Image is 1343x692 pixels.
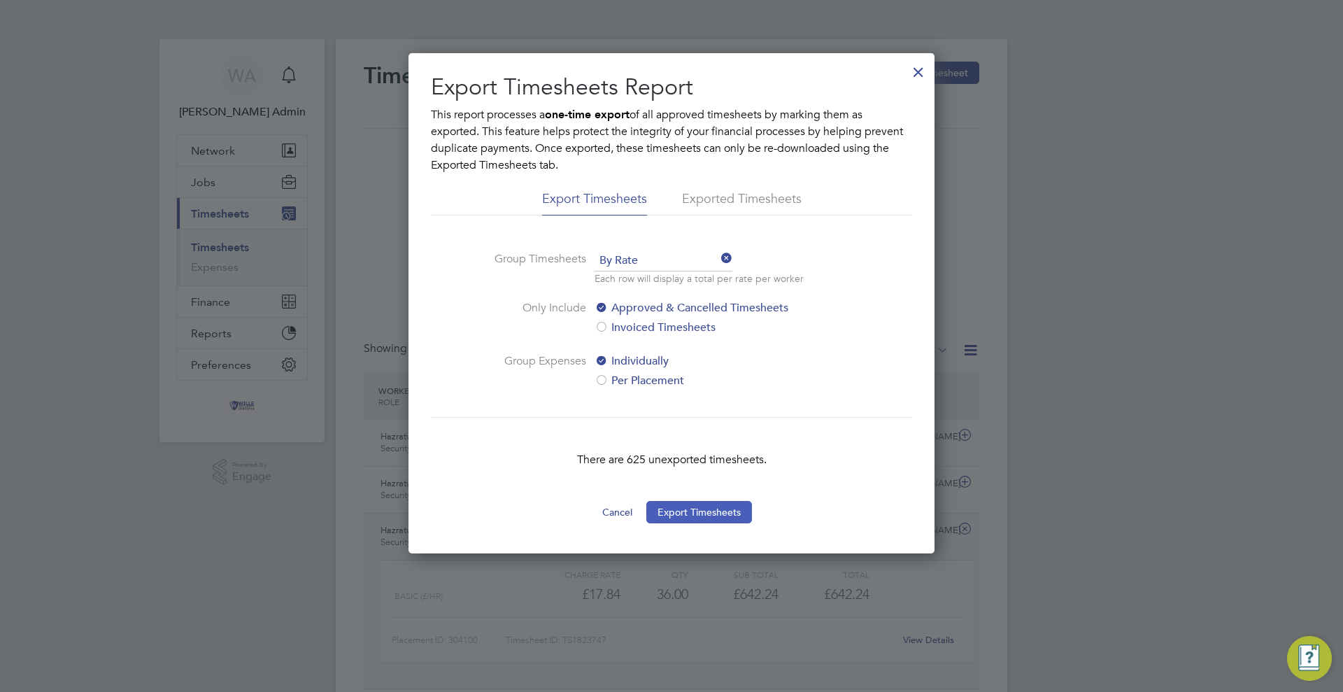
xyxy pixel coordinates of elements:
label: Only Include [481,299,586,336]
label: Approved & Cancelled Timesheets [595,299,829,316]
button: Export Timesheets [646,501,752,523]
p: There are 625 unexported timesheets. [431,451,912,468]
li: Exported Timesheets [682,190,802,216]
button: Cancel [591,501,644,523]
h2: Export Timesheets Report [431,73,912,102]
label: Group Expenses [481,353,586,389]
label: Per Placement [595,372,829,389]
p: This report processes a of all approved timesheets by marking them as exported. This feature help... [431,106,912,174]
label: Individually [595,353,829,369]
label: Group Timesheets [481,250,586,283]
label: Invoiced Timesheets [595,319,829,336]
b: one-time export [545,108,630,121]
button: Engage Resource Center [1287,636,1332,681]
li: Export Timesheets [542,190,647,216]
p: Each row will display a total per rate per worker [595,271,804,285]
span: By Rate [595,250,732,271]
